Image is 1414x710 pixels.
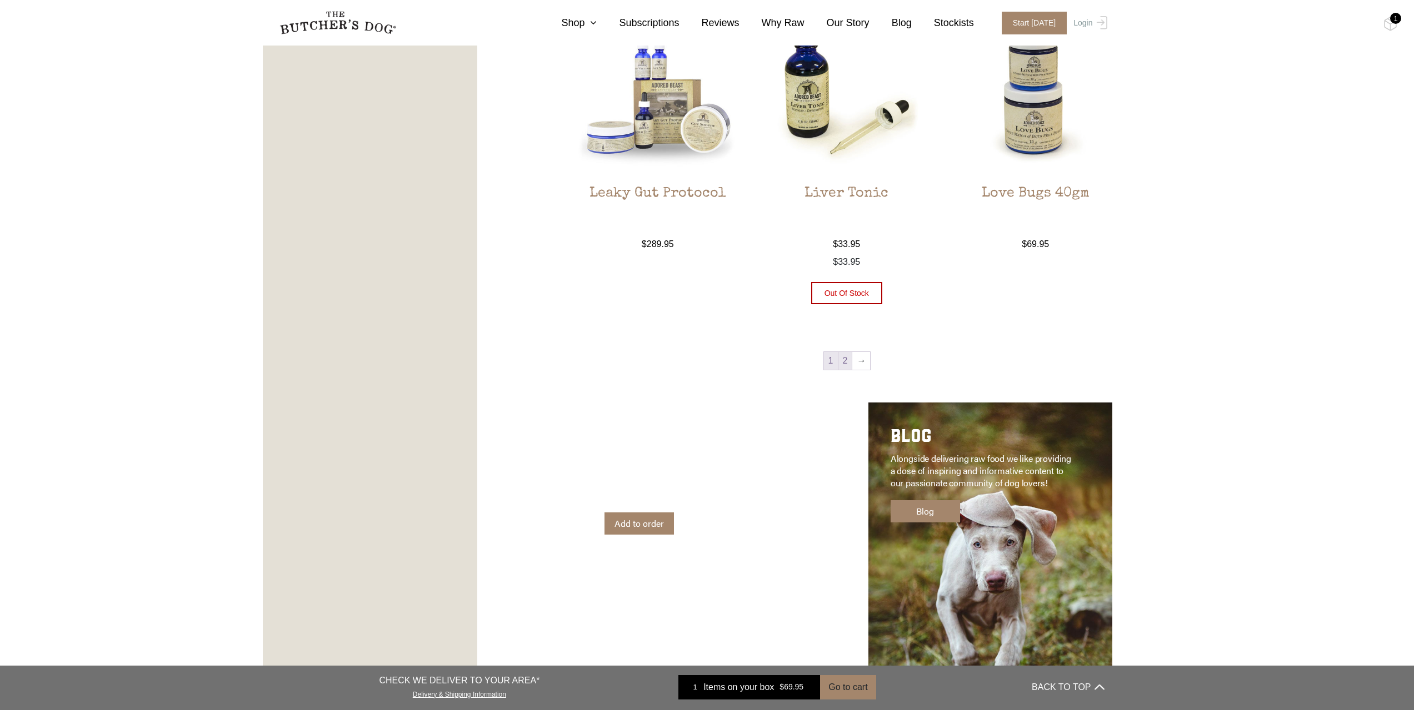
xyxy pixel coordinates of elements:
a: → [852,352,870,370]
a: Login [1071,12,1107,34]
button: BACK TO TOP [1032,674,1104,701]
span: $ [833,239,838,249]
div: 1 [1390,13,1401,24]
a: Delivery & Shipping Information [413,688,506,698]
span: $ [780,683,784,692]
a: Blog [870,16,912,31]
a: Blog [891,500,960,522]
bdi: 69.95 [780,683,803,692]
img: Leaky Gut Protocol [574,8,742,177]
img: TBD_Cart-Full.png [1383,17,1397,31]
a: Stockists [912,16,974,31]
p: Alongside delivering raw food we like providing a dose of inspiring and informative content to ou... [891,452,1073,489]
a: Reviews [679,16,740,31]
img: Liver Tonic [762,8,931,177]
p: Adored Beast Apothecary is a line of all-natural pet products designed to support your dog’s heal... [604,452,787,501]
a: Why Raw [740,16,805,31]
a: Love Bugs 40gmLove Bugs 40gm $69.95 [951,8,1120,251]
bdi: 289.95 [642,239,674,249]
h2: Leaky Gut Protocol [574,185,742,238]
h2: APOTHECARY [604,425,787,452]
span: Items on your box [703,681,774,694]
a: Page 2 [838,352,852,370]
a: Leaky Gut ProtocolLeaky Gut Protocol $289.95 [574,8,742,251]
h2: Liver Tonic [762,185,931,238]
h2: BLOG [891,425,1073,452]
span: $ [642,239,647,249]
p: CHECK WE DELIVER TO YOUR AREA* [379,674,539,687]
a: 1 Items on your box $69.95 [678,675,820,699]
a: Shop [539,16,597,31]
a: Liver TonicLiver Tonic $33.95 [762,8,931,251]
bdi: 69.95 [1022,239,1049,249]
span: Page 1 [824,352,838,370]
img: Love Bugs 40gm [951,8,1120,177]
a: Our Story [805,16,870,31]
button: Go to cart [820,675,876,699]
bdi: 33.95 [833,239,860,249]
span: $ [833,257,838,266]
span: 33.95 [833,257,860,266]
span: Start [DATE] [1002,12,1067,34]
span: $ [1022,239,1027,249]
div: 1 [687,682,703,693]
a: Add to order [604,512,674,535]
a: Subscriptions [597,16,679,31]
h2: Love Bugs 40gm [951,185,1120,238]
a: Start [DATE] [991,12,1071,34]
button: Out of stock [811,282,882,304]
